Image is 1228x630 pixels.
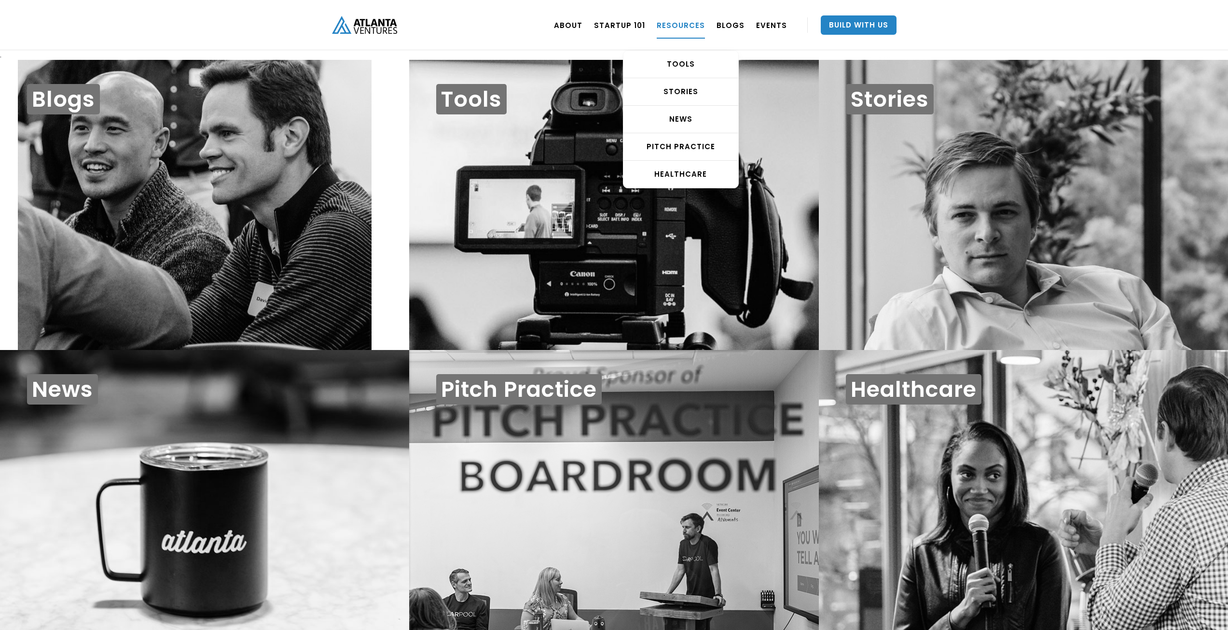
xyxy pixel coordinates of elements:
a: HEALTHCARE [623,161,738,188]
a: Build With Us [821,15,897,35]
a: RESOURCES [657,12,705,39]
a: TOOLS [623,51,738,78]
a: NEWS [623,106,738,133]
a: Stories [819,60,1228,350]
a: BLOGS [717,12,745,39]
div: NEWS [623,114,738,124]
a: STORIES [623,78,738,106]
h1: Stories [846,84,934,114]
div: TOOLS [623,59,738,69]
h1: Tools [436,84,507,114]
a: Pitch Practice [623,133,738,161]
h1: Pitch Practice [436,374,602,405]
h1: Blogs [27,84,100,114]
div: Pitch Practice [623,142,738,152]
a: Startup 101 [594,12,645,39]
div: STORIES [623,87,738,97]
a: Tools [409,60,818,350]
h1: Healthcare [846,374,981,405]
a: ABOUT [554,12,582,39]
h1: News [27,374,98,405]
a: EVENTS [756,12,787,39]
div: HEALTHCARE [623,169,738,179]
